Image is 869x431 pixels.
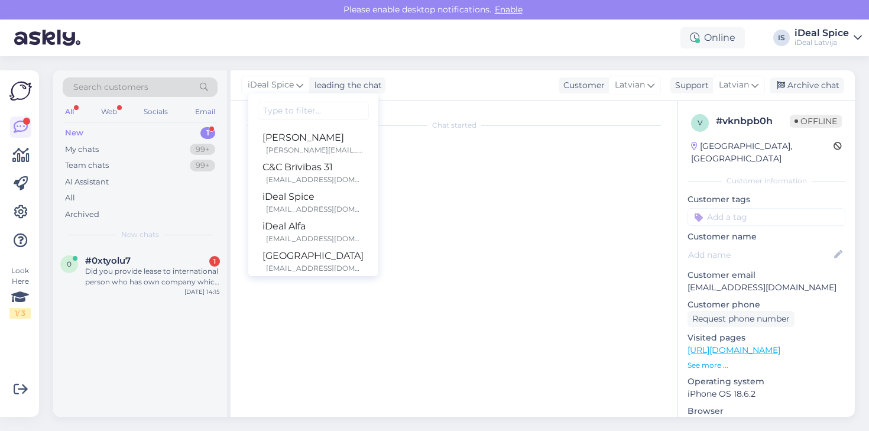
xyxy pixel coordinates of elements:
div: iDeal Spice [795,28,849,38]
span: Latvian [719,79,749,92]
div: iDeal Alfa [262,219,364,234]
div: Web [99,104,119,119]
div: [EMAIL_ADDRESS][DOMAIN_NAME] [266,234,364,244]
input: Add a tag [688,208,845,226]
p: Customer phone [688,299,845,311]
div: Email [193,104,218,119]
span: Search customers [73,81,148,93]
a: iDeal SpiceiDeal Latvija [795,28,862,47]
span: #0xtyolu7 [85,255,131,266]
div: My chats [65,144,99,155]
span: New chats [121,229,159,240]
a: C&C Brīvības 31[EMAIL_ADDRESS][DOMAIN_NAME] [248,158,378,187]
div: C&C Brīvības 31 [262,160,364,174]
div: 99+ [190,144,215,155]
p: [EMAIL_ADDRESS][DOMAIN_NAME] [688,281,845,294]
div: 1 [200,127,215,139]
div: Team chats [65,160,109,171]
div: [PERSON_NAME][EMAIL_ADDRESS][DOMAIN_NAME] [266,145,364,155]
div: Request phone number [688,311,795,327]
div: [EMAIL_ADDRESS][DOMAIN_NAME] [266,263,364,274]
div: iDeal Latvija [795,38,849,47]
input: Add name [688,248,832,261]
div: All [63,104,76,119]
div: [PERSON_NAME] [262,131,364,145]
p: iPhone OS 18.6.2 [688,388,845,400]
p: Visited pages [688,332,845,344]
div: Support [670,79,709,92]
div: IS [773,30,790,46]
input: Type to filter... [258,102,369,120]
div: AI Assistant [65,176,109,188]
div: 1 / 3 [9,308,31,319]
div: leading the chat [310,79,382,92]
div: Customer information [688,176,845,186]
p: Browser [688,405,845,417]
div: [GEOGRAPHIC_DATA], [GEOGRAPHIC_DATA] [691,140,834,165]
span: Offline [790,115,842,128]
a: [GEOGRAPHIC_DATA][EMAIL_ADDRESS][DOMAIN_NAME] [248,247,378,276]
div: [DATE] 14:15 [184,287,220,296]
span: 0 [67,260,72,268]
div: Did you provide lease to international person who has own company which is less than year [85,266,220,287]
p: Operating system [688,375,845,388]
div: Socials [141,104,170,119]
a: [PERSON_NAME][PERSON_NAME][EMAIL_ADDRESS][DOMAIN_NAME] [248,128,378,158]
span: Latvian [615,79,645,92]
img: Askly Logo [9,80,32,102]
div: # vknbpb0h [716,114,790,128]
div: New [65,127,83,139]
div: Look Here [9,265,31,319]
div: 1 [209,256,220,267]
div: iDeal Spice [262,190,364,204]
div: [GEOGRAPHIC_DATA] [262,249,364,263]
div: Online [680,27,745,48]
p: See more ... [688,360,845,371]
div: Archived [65,209,99,221]
span: iDeal Spice [248,79,294,92]
div: Customer [559,79,605,92]
div: Chat started [242,120,666,131]
p: Customer name [688,231,845,243]
span: Enable [491,4,526,15]
div: 99+ [190,160,215,171]
div: Archive chat [770,77,844,93]
span: v [698,118,702,127]
div: All [65,192,75,204]
a: iDeal Spice[EMAIL_ADDRESS][DOMAIN_NAME] [248,187,378,217]
a: iDeal Alfa[EMAIL_ADDRESS][DOMAIN_NAME] [248,217,378,247]
a: [URL][DOMAIN_NAME] [688,345,780,355]
div: [EMAIL_ADDRESS][DOMAIN_NAME] [266,174,364,185]
p: Customer tags [688,193,845,206]
div: [EMAIL_ADDRESS][DOMAIN_NAME] [266,204,364,215]
p: Customer email [688,269,845,281]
